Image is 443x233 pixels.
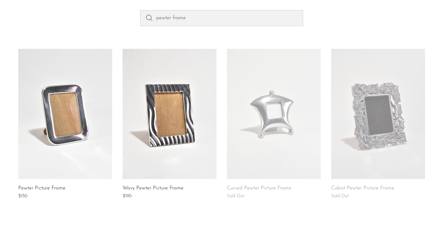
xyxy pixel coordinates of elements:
span: $190 [123,194,132,199]
span: $150 [18,194,27,199]
a: Curved Pewter Picture Frame [227,185,291,191]
span: Sold Out [227,194,244,199]
a: Wavy Pewter Picture Frame [123,185,184,191]
input: Perform a search [140,10,303,26]
a: Cubist Pewter Picture Frame [331,185,394,191]
a: Pewter Picture Frame [18,185,66,191]
span: Sold Out [331,194,349,199]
